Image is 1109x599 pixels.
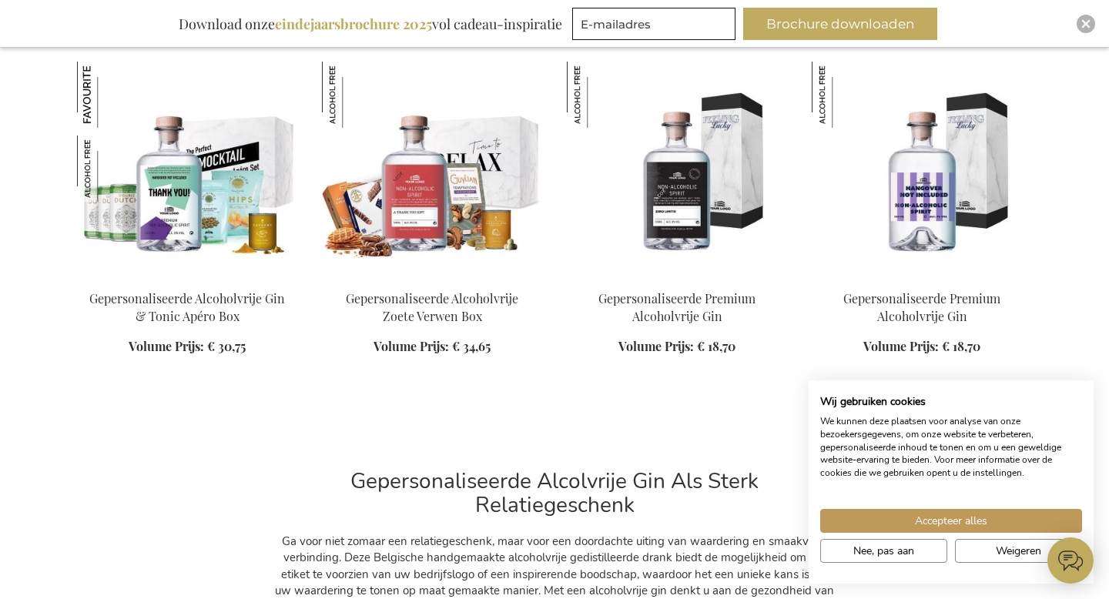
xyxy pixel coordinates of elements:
a: Personalised Non-Alcoholic Sweet Treat Box Gepersonaliseerde Alcoholvrije Zoete Verwen Box [322,271,542,286]
a: Personalised Premium Non-Alcoholic Spirit Gepersonaliseerde Premium Alcoholvrije Gin [812,271,1032,286]
button: Brochure downloaden [743,8,937,40]
img: Gepersonaliseerde Alcoholvrije Gin & Tonic Apéro Box [77,62,143,128]
a: Gepersonaliseerde Premium Alcoholvrije Gin [843,290,1000,324]
a: Gepersonaliseerde Alcoholvrije Gin & Tonic Apéro Box [89,290,285,324]
img: Personalised Premium Non-Alcoholic Spirit [812,62,1032,277]
img: Personalised Non-Alcoholic Sweet Treat Box [322,62,542,277]
span: € 18,70 [942,338,980,354]
a: Personalised Non-Alcholic Gin & Tonic Apéro Box Gepersonaliseerde Alcoholvrije Gin & Tonic Apéro ... [77,271,297,286]
img: Gepersonaliseerde Premium Alcoholvrije Gin [567,62,787,277]
input: E-mailadres [572,8,735,40]
img: Personalised Non-Alcholic Gin & Tonic Apéro Box [77,62,297,277]
a: Volume Prijs: € 34,65 [374,338,491,356]
h2: Wij gebruiken cookies [820,395,1082,409]
img: Close [1081,19,1091,28]
span: € 30,75 [207,338,246,354]
span: Weigeren [996,543,1041,559]
h2: Gepersonaliseerde Alcolvrije Gin Als Sterk Relatiegeschenk [273,470,836,517]
div: Download onze vol cadeau-inspiratie [172,8,569,40]
span: Accepteer alles [915,513,987,529]
span: Volume Prijs: [863,338,939,354]
img: Gepersonaliseerde Premium Alcoholvrije Gin [567,62,633,128]
button: Alle cookies weigeren [955,539,1082,563]
img: Gepersonaliseerde Alcoholvrije Zoete Verwen Box [322,62,388,128]
button: Pas cookie voorkeuren aan [820,539,947,563]
span: Volume Prijs: [374,338,449,354]
img: Gepersonaliseerde Premium Alcoholvrije Gin [812,62,878,128]
span: Volume Prijs: [129,338,204,354]
div: Close [1077,15,1095,33]
button: Accepteer alle cookies [820,509,1082,533]
form: marketing offers and promotions [572,8,740,45]
span: € 34,65 [452,338,491,354]
a: Gepersonaliseerde Alcoholvrije Zoete Verwen Box [346,290,518,324]
b: eindejaarsbrochure 2025 [275,15,432,33]
a: Volume Prijs: € 18,70 [863,338,980,356]
p: We kunnen deze plaatsen voor analyse van onze bezoekersgegevens, om onze website te verbeteren, g... [820,415,1082,480]
iframe: belco-activator-frame [1047,537,1094,584]
a: Volume Prijs: € 30,75 [129,338,246,356]
img: Gepersonaliseerde Alcoholvrije Gin & Tonic Apéro Box [77,136,143,202]
span: Nee, pas aan [853,543,914,559]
